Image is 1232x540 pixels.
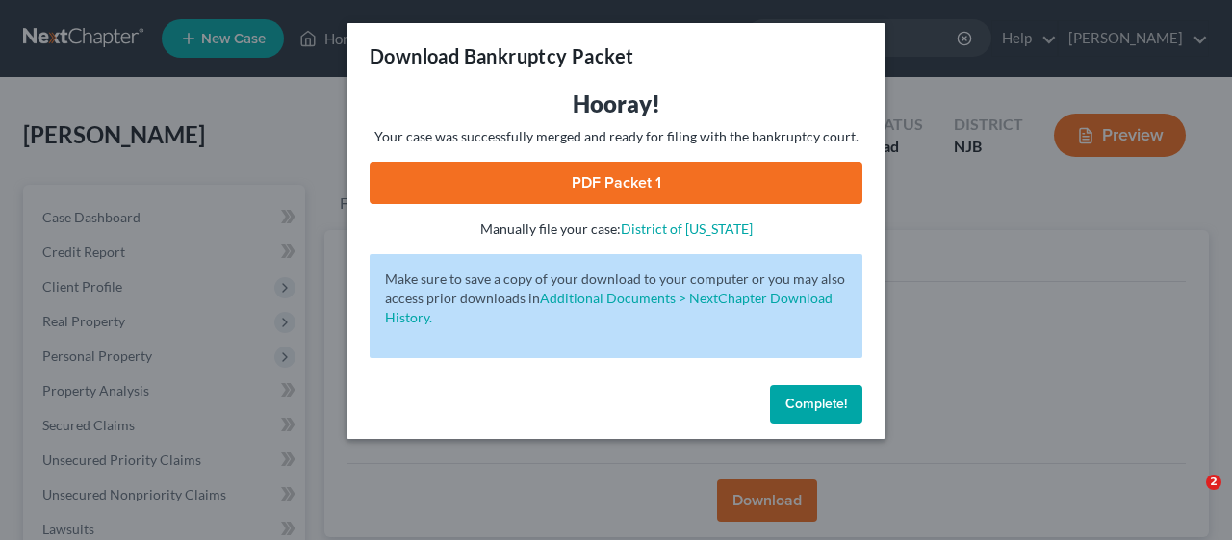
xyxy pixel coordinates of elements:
[785,396,847,412] span: Complete!
[1167,475,1213,521] iframe: Intercom live chat
[370,127,862,146] p: Your case was successfully merged and ready for filing with the bankruptcy court.
[621,220,753,237] a: District of [US_STATE]
[370,42,633,69] h3: Download Bankruptcy Packet
[370,219,862,239] p: Manually file your case:
[1206,475,1221,490] span: 2
[385,270,847,327] p: Make sure to save a copy of your download to your computer or you may also access prior downloads in
[370,162,862,204] a: PDF Packet 1
[770,385,862,424] button: Complete!
[385,290,833,325] a: Additional Documents > NextChapter Download History.
[370,89,862,119] h3: Hooray!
